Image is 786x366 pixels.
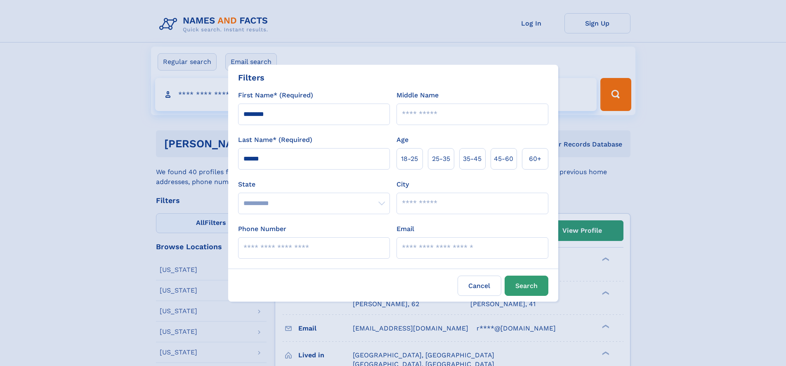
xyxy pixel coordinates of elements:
span: 18‑25 [401,154,418,164]
span: 35‑45 [463,154,482,164]
label: Email [397,224,414,234]
label: Cancel [458,276,501,296]
label: First Name* (Required) [238,90,313,100]
label: Phone Number [238,224,286,234]
label: Last Name* (Required) [238,135,312,145]
button: Search [505,276,548,296]
label: Age [397,135,408,145]
div: Filters [238,71,264,84]
label: Middle Name [397,90,439,100]
span: 60+ [529,154,541,164]
span: 45‑60 [494,154,513,164]
label: State [238,179,390,189]
span: 25‑35 [432,154,450,164]
label: City [397,179,409,189]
